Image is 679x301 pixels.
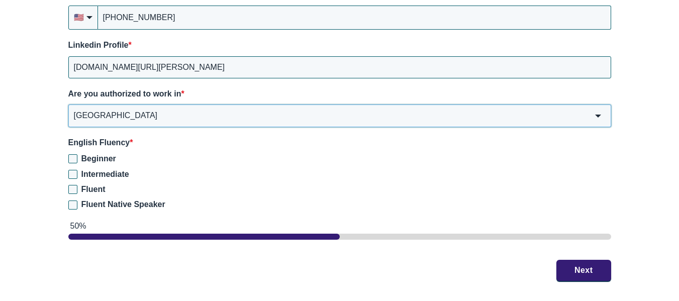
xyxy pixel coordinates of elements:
input: Fluent [68,185,77,194]
input: Intermediate [68,170,77,179]
button: Next [556,260,611,281]
input: Beginner [68,154,77,163]
span: Fluent [81,185,106,193]
span: Linkedin Profile [68,41,129,49]
span: flag [74,12,84,23]
input: Fluent Native Speaker [68,200,77,210]
span: Intermediate [81,170,129,178]
span: Are you authorized to work in [68,89,181,98]
span: Fluent Native Speaker [81,200,165,209]
span: English Fluency [68,138,130,147]
div: 50% [70,221,611,232]
span: Beginner [81,154,116,163]
div: page 1 of 2 [68,234,611,240]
